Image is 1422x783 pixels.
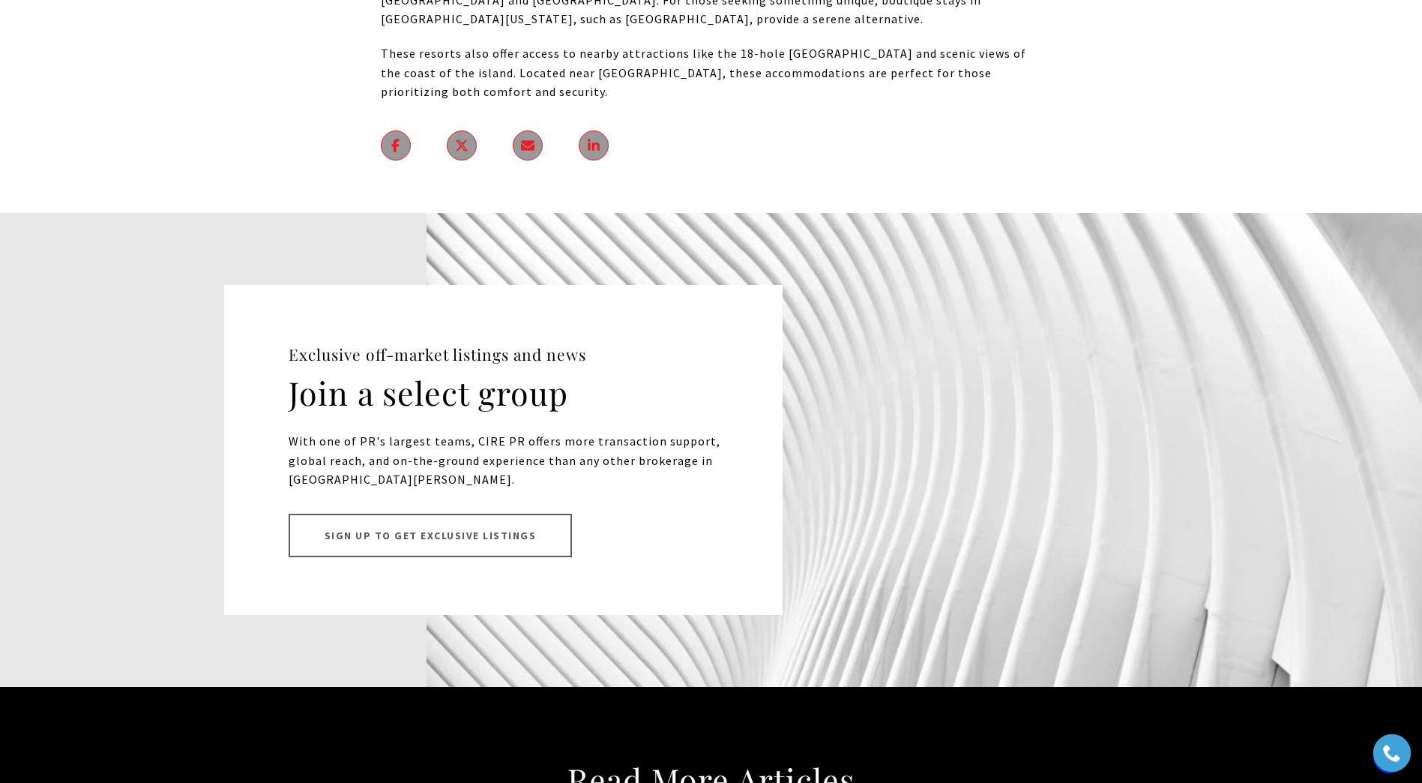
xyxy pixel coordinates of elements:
p: With one of PR's largest teams, CIRE PR offers more transaction support, global reach, and on-the... [289,432,738,490]
h2: Join a select group [289,372,738,414]
a: linkedin - open in a new tab [579,130,609,160]
a: Sign up to Get Exclusive Listings [289,514,573,557]
img: Join a select group [427,213,1422,687]
a: facebook - open in a new tab [381,130,411,160]
a: send an email to ?subject=The Safest Places to Stay in Puerto Rico&body= - https://christiesreale... [513,130,543,160]
a: twitter - open in a new tab [447,130,477,160]
p: These resorts also offer access to nearby attractions like the 18-hole [GEOGRAPHIC_DATA] and scen... [381,44,1042,102]
p: Exclusive off-market listings and news [289,343,738,367]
